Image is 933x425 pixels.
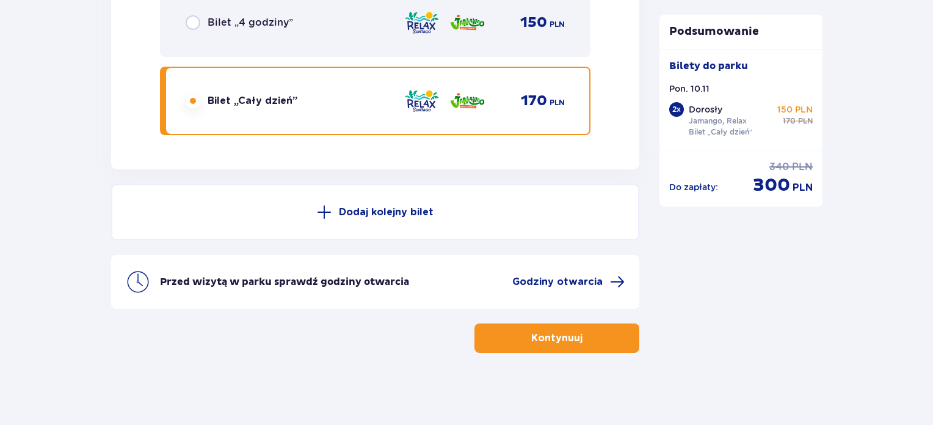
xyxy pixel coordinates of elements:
img: Relax [404,10,440,35]
div: 2 x [669,102,684,117]
span: PLN [550,19,565,30]
img: Jamango [449,10,485,35]
span: PLN [550,97,565,108]
span: PLN [792,160,813,174]
span: 170 [521,92,547,110]
p: Dodaj kolejny bilet [339,205,434,219]
button: Dodaj kolejny bilet [111,184,639,240]
p: Kontynuuj [531,331,583,345]
p: Bilety do parku [669,59,748,73]
p: 150 PLN [777,103,813,116]
p: Dorosły [689,103,722,116]
span: PLN [793,181,813,194]
img: Jamango [449,88,485,114]
span: 300 [753,174,790,197]
img: Relax [404,88,440,114]
a: Godziny otwarcia [512,275,625,289]
span: 150 [520,13,547,32]
p: Bilet „Cały dzień” [689,127,753,138]
span: Godziny otwarcia [512,275,603,289]
span: 340 [769,160,790,174]
p: Pon. 10.11 [669,83,710,95]
p: Jamango, Relax [689,116,747,127]
span: 170 [783,116,796,127]
p: Przed wizytą w parku sprawdź godziny otwarcia [160,275,409,289]
p: Do zapłaty : [669,181,718,193]
button: Kontynuuj [474,323,639,353]
span: Bilet „Cały dzień” [208,94,297,108]
span: Bilet „4 godziny” [208,16,293,29]
p: Podsumowanie [659,24,823,39]
span: PLN [798,116,813,127]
